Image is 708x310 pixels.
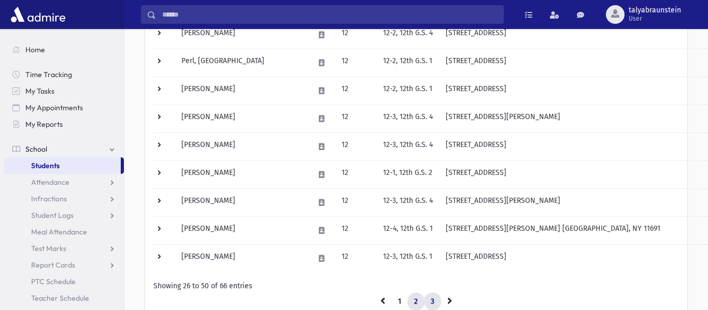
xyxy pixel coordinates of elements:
a: Time Tracking [4,66,124,83]
span: Student Logs [31,211,74,220]
span: Home [25,45,45,54]
a: Report Cards [4,257,124,273]
span: My Tasks [25,86,54,96]
td: 12 [335,77,377,105]
a: Test Marks [4,240,124,257]
span: PTC Schedule [31,277,76,286]
a: Teacher Schedule [4,290,124,306]
span: School [25,144,47,154]
td: [PERSON_NAME] [175,160,308,188]
td: 12-1, 12th G.S. 2 [377,160,440,188]
img: AdmirePro [8,4,68,25]
span: User [629,14,681,23]
td: [PERSON_NAME] [175,244,308,272]
td: [PERSON_NAME] [175,77,308,105]
td: 12 [335,105,377,132]
td: [PERSON_NAME] [175,105,308,132]
a: Students [4,157,121,174]
a: Infractions [4,190,124,207]
td: [PERSON_NAME] [175,132,308,160]
a: School [4,141,124,157]
td: 12 [335,49,377,77]
td: 12 [335,21,377,49]
a: PTC Schedule [4,273,124,290]
td: [PERSON_NAME] [175,216,308,244]
input: Search [156,5,503,24]
td: 12-2, 12th G.S. 1 [377,77,440,105]
td: [PERSON_NAME] [175,21,308,49]
a: My Reports [4,116,124,132]
td: [PERSON_NAME] [175,188,308,216]
td: 12-3, 12th G.S. 1 [377,244,440,272]
span: Report Cards [31,260,75,270]
td: 12 [335,132,377,160]
span: Test Marks [31,244,66,253]
span: Infractions [31,194,67,203]
td: 12-2, 12th G.S. 4 [377,21,440,49]
span: My Appointments [25,103,83,112]
span: Time Tracking [25,70,72,79]
a: Home [4,41,124,58]
td: 12-3, 12th G.S. 4 [377,132,440,160]
a: Student Logs [4,207,124,224]
span: talyabraunstein [629,6,681,14]
span: Students [31,161,60,170]
a: My Tasks [4,83,124,99]
td: Perl, [GEOGRAPHIC_DATA] [175,49,308,77]
td: 12-4, 12th G.S. 1 [377,216,440,244]
td: 12 [335,216,377,244]
span: Attendance [31,178,69,187]
td: 12-2, 12th G.S. 1 [377,49,440,77]
a: Attendance [4,174,124,190]
a: My Appointments [4,99,124,116]
td: 12-3, 12th G.S. 4 [377,105,440,132]
td: 12 [335,160,377,188]
span: Meal Attendance [31,227,87,237]
td: 12 [335,188,377,216]
div: Showing 26 to 50 of 66 entries [153,281,679,291]
td: 12 [335,244,377,272]
a: Meal Attendance [4,224,124,240]
span: My Reports [25,120,63,129]
span: Teacher Schedule [31,293,89,303]
td: 12-3, 12th G.S. 4 [377,188,440,216]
